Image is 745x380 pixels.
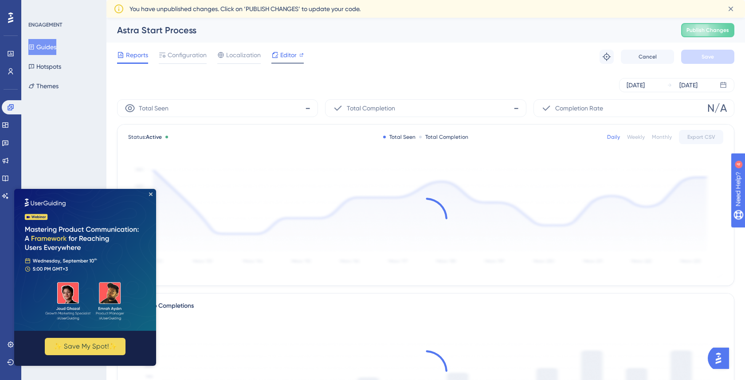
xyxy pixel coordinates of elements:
button: Export CSV [679,130,723,144]
span: Status: [128,133,162,141]
span: - [514,101,519,115]
div: Weekly [627,133,645,141]
iframe: UserGuiding AI Assistant Launcher [708,345,734,372]
div: ENGAGEMENT [28,21,62,28]
span: You have unpublished changes. Click on ‘PUBLISH CHANGES’ to update your code. [129,4,361,14]
div: 4 [62,4,64,12]
span: Completion Rate [555,103,603,114]
div: [DATE] [679,80,698,90]
div: Monthly [652,133,672,141]
button: Publish Changes [681,23,734,37]
span: Cancel [639,53,657,60]
span: Editor [280,50,297,60]
span: Active [146,134,162,140]
span: Total Completion [347,103,395,114]
div: [DATE] [627,80,645,90]
span: Save [702,53,714,60]
div: Close Preview [135,4,138,7]
div: Astra Start Process [117,24,659,36]
span: Configuration [168,50,207,60]
button: Themes [28,78,59,94]
button: ✨ Save My Spot!✨ [31,149,111,166]
span: N/A [707,101,727,115]
span: Publish Changes [686,27,729,34]
button: Cancel [621,50,674,64]
div: Total Step Completions [128,301,194,311]
span: Need Help? [21,2,55,13]
span: Reports [126,50,148,60]
button: Hotspots [28,59,61,74]
button: Save [681,50,734,64]
span: - [305,101,310,115]
span: Localization [226,50,261,60]
div: Total Completion [419,133,468,141]
div: Total Seen [383,133,416,141]
button: Guides [28,39,56,55]
span: Total Seen [139,103,169,114]
span: Export CSV [687,133,715,141]
div: Daily [607,133,620,141]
